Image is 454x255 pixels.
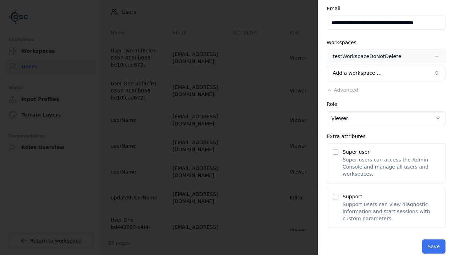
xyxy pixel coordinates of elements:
span: Add a workspace … [333,69,382,76]
label: Email [327,6,340,11]
div: Extra attributes [327,134,445,139]
p: Super users can access the Admin Console and manage all users and workspaces. [343,156,439,177]
label: Support [343,194,362,199]
p: Support users can view diagnostic information and start sessions with custom parameters. [343,201,439,222]
button: Save [422,239,445,254]
label: Role [327,101,337,107]
label: Super user [343,149,370,155]
label: Workspaces [327,40,356,45]
button: Advanced [327,86,358,93]
div: testWorkspaceDoNotDelete [333,53,401,60]
span: Advanced [334,87,358,93]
